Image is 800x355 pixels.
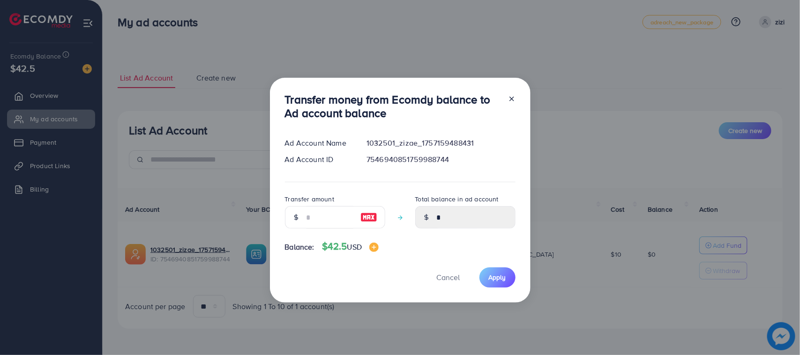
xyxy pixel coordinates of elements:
[285,93,501,120] h3: Transfer money from Ecomdy balance to Ad account balance
[360,212,377,223] img: image
[437,272,460,282] span: Cancel
[277,154,359,165] div: Ad Account ID
[415,194,499,204] label: Total balance in ad account
[425,267,472,288] button: Cancel
[359,154,523,165] div: 7546940851759988744
[359,138,523,148] div: 1032501_zizae_1757159488431
[322,241,379,252] h4: $42.5
[347,242,362,252] span: USD
[369,243,379,252] img: image
[285,242,314,252] span: Balance:
[489,273,506,282] span: Apply
[285,194,334,204] label: Transfer amount
[479,267,516,288] button: Apply
[277,138,359,148] div: Ad Account Name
